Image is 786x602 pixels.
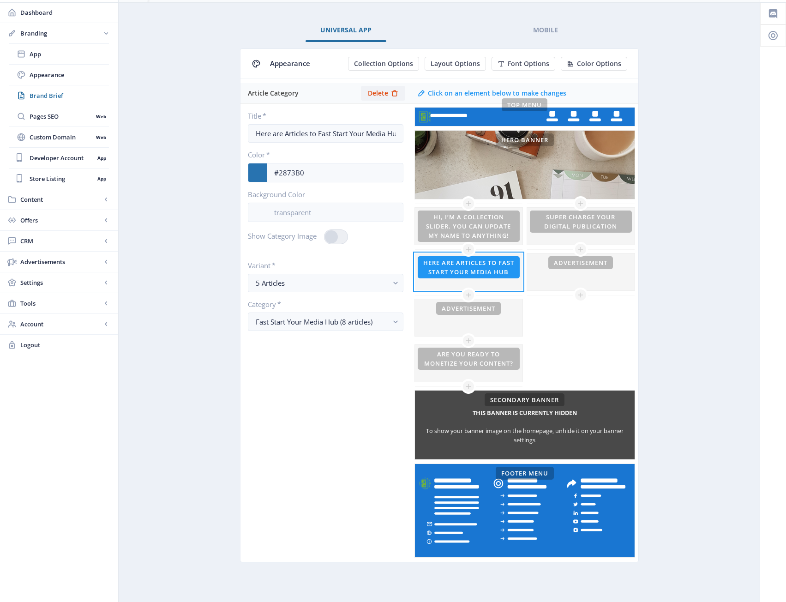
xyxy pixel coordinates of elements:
nb-badge: Web [93,112,109,121]
span: Brand Brief [30,91,109,100]
label: Show Category Image [248,229,317,242]
button: Collection Options [348,57,419,71]
a: Developer AccountApp [9,148,109,168]
span: Layout Options [431,60,480,67]
span: Dashboard [20,8,111,17]
button: Layout Options [425,57,486,71]
span: Content [20,195,102,204]
nb-badge: App [94,153,109,163]
a: Universal App [306,19,386,41]
label: Category [248,300,396,309]
span: Branding [20,29,102,38]
span: Mobile [533,26,558,34]
span: Universal App [320,26,372,34]
nb-badge: Web [93,132,109,142]
span: Store Listing [30,174,94,183]
span: Tools [20,299,102,308]
div: Article Category [248,83,361,103]
span: Logout [20,340,111,349]
a: Mobile [518,19,573,41]
div: Fast Start Your Media Hub (8 articles) [256,316,388,327]
span: Settings [20,278,102,287]
span: Account [20,319,102,329]
input: #FFFFFF [267,164,403,181]
label: Color [248,150,396,159]
a: App [9,44,109,64]
span: Appearance [30,70,109,79]
span: App [30,49,109,59]
button: Fast Start Your Media Hub (8 articles) [248,313,403,331]
div: To show your banner image on the homepage, unhide it on your banner settings [415,426,635,445]
label: Background Color [248,190,396,199]
button: Color Options [561,57,627,71]
div: 5 Articles [256,277,388,289]
input: Your Title ... [248,124,403,143]
input: transparent [267,204,403,221]
button: Font Options [492,57,555,71]
a: Pages SEOWeb [9,106,109,126]
span: Developer Account [30,153,94,163]
label: Title [248,111,396,120]
span: Font Options [508,60,549,67]
div: Click on an element below to make changes [428,89,566,98]
span: Color Options [577,60,621,67]
label: Variant [248,261,396,270]
span: Offers [20,216,102,225]
span: Delete [368,90,388,97]
h5: This banner is currently hidden [473,405,577,420]
span: Appearance [270,59,310,68]
a: Store ListingApp [9,169,109,189]
span: Custom Domain [30,132,93,142]
span: Advertisements [20,257,102,266]
button: 5 Articles [248,274,403,292]
button: Delete [361,86,405,101]
span: CRM [20,236,102,246]
nb-badge: App [94,174,109,183]
a: Custom DomainWeb [9,127,109,147]
a: Appearance [9,65,109,85]
a: Brand Brief [9,85,109,106]
span: Collection Options [354,60,413,67]
span: Pages SEO [30,112,93,121]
